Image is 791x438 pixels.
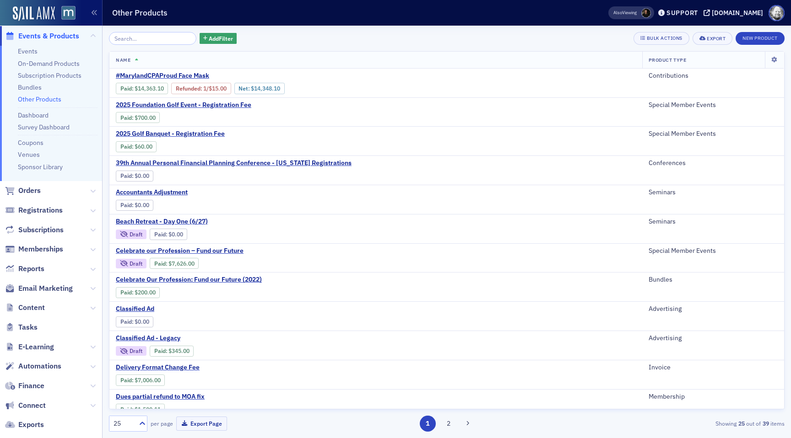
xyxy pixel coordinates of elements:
[116,101,270,109] a: 2025 Foundation Golf Event - Registration Fee
[18,303,45,313] span: Content
[120,318,132,325] a: Paid
[120,406,132,413] a: Paid
[154,231,168,238] span: :
[116,130,270,138] span: 2025 Golf Banquet - Registration Fee
[251,85,280,92] span: $14,348.10
[5,244,63,254] a: Memberships
[154,260,168,267] span: :
[116,83,168,94] div: Paid: 1 - $1436310
[5,264,44,274] a: Reports
[649,334,778,342] div: Advertising
[5,381,44,391] a: Finance
[116,393,270,401] a: Dues partial refund to MOA fix
[649,159,778,167] div: Conferences
[176,85,200,92] a: Refunded
[649,57,686,63] span: Product Type
[120,114,135,121] span: :
[18,83,42,91] a: Bundles
[116,259,146,268] div: Draft
[150,346,194,357] div: Paid: 0 - $34500
[712,9,763,17] div: [DOMAIN_NAME]
[120,114,132,121] a: Paid
[18,420,44,430] span: Exports
[5,303,45,313] a: Content
[18,47,38,55] a: Events
[18,150,40,159] a: Venues
[693,32,732,45] button: Export
[566,419,785,427] div: Showing out of items
[420,416,436,432] button: 1
[18,111,49,119] a: Dashboard
[440,416,456,432] button: 2
[116,305,270,313] a: Classified Ad
[649,393,778,401] div: Membership
[18,205,63,215] span: Registrations
[135,202,149,208] span: $0.00
[5,361,61,371] a: Automations
[18,95,61,103] a: Other Products
[120,289,135,296] span: :
[613,10,637,16] span: Viewing
[120,85,135,92] span: :
[116,334,283,342] a: Classified Ad - Legacy
[130,348,142,353] div: Draft
[116,141,157,152] div: Paid: 0 - $6000
[736,32,785,45] button: New Product
[120,172,132,179] a: Paid
[736,33,785,42] a: New Product
[116,188,270,197] span: Accountants Adjustment
[116,72,270,80] span: #MarylandCPAProud Face Mask
[135,289,156,296] span: $200.00
[18,244,63,254] span: Memberships
[18,59,80,68] a: On-Demand Products
[707,36,726,41] div: Export
[5,225,64,235] a: Subscriptions
[116,276,270,284] a: Celebrate Our Profession: Fund our Future (2022)
[18,283,73,294] span: Email Marketing
[649,218,778,226] div: Seminars
[135,85,164,92] span: $14,363.10
[120,85,132,92] a: Paid
[737,419,746,427] strong: 25
[116,287,160,298] div: Paid: 0 - $20000
[5,31,79,41] a: Events & Products
[18,71,81,80] a: Subscription Products
[5,342,54,352] a: E-Learning
[649,130,778,138] div: Special Member Events
[18,139,43,147] a: Coupons
[130,232,142,237] div: Draft
[238,85,251,92] span: Net :
[116,72,318,80] a: #MarylandCPAProud Face Mask
[116,363,270,372] a: Delivery Format Change Fee
[135,406,161,413] span: $1,500.11
[5,322,38,332] a: Tasks
[18,342,54,352] span: E-Learning
[135,143,152,150] span: $60.00
[18,31,79,41] span: Events & Products
[120,202,135,208] span: :
[200,33,237,44] button: AddFilter
[18,123,70,131] a: Survey Dashboard
[18,186,41,196] span: Orders
[649,188,778,197] div: Seminars
[171,83,231,94] div: Refunded: 1 - $1436310
[114,419,134,428] div: 25
[154,347,166,354] a: Paid
[116,218,270,226] a: Beach Retreat - Day One (6/27)
[168,347,190,354] span: $345.00
[116,159,352,167] span: 39th Annual Personal Financial Planning Conference - Delaware Registrations
[116,247,270,255] span: Celebrate our Profession – Fund our Future
[109,32,196,45] input: Search…
[135,114,156,121] span: $700.00
[116,334,270,342] span: Classified Ad - Legacy
[120,318,135,325] span: :
[649,72,778,80] div: Contributions
[154,347,168,354] span: :
[120,143,135,150] span: :
[5,283,73,294] a: Email Marketing
[116,404,165,415] div: Paid: 0 - $150011
[5,205,63,215] a: Registrations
